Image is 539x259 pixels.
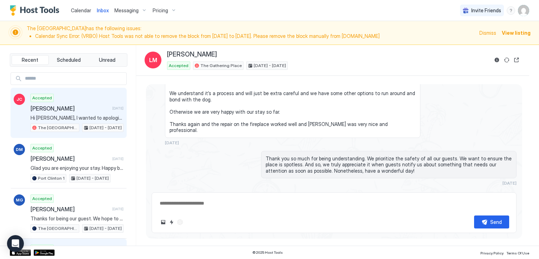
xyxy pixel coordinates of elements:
div: tab-group [10,53,127,67]
span: Port Clinton 1 [38,175,65,181]
div: User profile [518,5,529,16]
span: Inbox [97,7,109,13]
a: Privacy Policy [480,249,504,256]
span: Terms Of Use [506,251,529,255]
button: Upload image [159,218,167,226]
span: Glad you are enjoying your stay. Happy birthday to your son! [31,165,124,171]
span: Accepted [32,195,52,202]
a: Host Tools Logo [10,5,62,16]
a: Terms Of Use [506,249,529,256]
span: The Gathering Place [200,62,242,69]
a: Calendar [71,7,91,14]
span: The [GEOGRAPHIC_DATA] [38,225,78,232]
span: [PERSON_NAME] [31,206,109,213]
button: Recent [12,55,49,65]
a: Google Play Store [34,250,55,256]
span: Hi [PERSON_NAME], I wanted to apologize! I was under the mistaken impression you had left early a... [31,115,124,121]
li: Calendar Sync Error: (VRBO) Host Tools was not able to remove the block from [DATE] to [DATE]. Pl... [35,33,475,39]
span: [DATE] [112,157,124,161]
span: The [GEOGRAPHIC_DATA] has the following issues: [27,25,475,40]
span: Hey [PERSON_NAME], thank you for the quick response and action. We completely get it and figured ... [169,72,416,133]
span: Calendar [71,7,91,13]
button: Reservation information [493,56,501,64]
div: Open Intercom Messenger [7,235,24,252]
button: Open reservation [512,56,521,64]
span: Accepted [32,145,52,151]
button: Unread [88,55,126,65]
span: Thank you so much for being understanding. We prioritize the safety of all our guests. We want to... [266,155,512,174]
span: © 2025 Host Tools [252,250,283,255]
span: [DATE] - [DATE] [89,225,122,232]
span: Recent [22,57,38,63]
span: Unread [99,57,115,63]
button: Send [474,215,509,228]
span: [PERSON_NAME] [31,155,109,162]
span: [DATE] - [DATE] [76,175,109,181]
span: [DATE] [112,106,124,111]
div: menu [507,6,515,15]
div: Dismiss [479,29,496,36]
span: Scheduled [57,57,81,63]
span: JC [16,96,22,102]
span: Accepted [32,95,52,101]
span: MG [16,197,23,203]
span: Pricing [153,7,168,14]
button: Quick reply [167,218,176,226]
span: [DATE] [112,207,124,211]
input: Input Field [22,73,126,85]
span: Thanks for being our guest. We hope to host you again! I’ll send the crew over to fix the roof. [31,215,124,222]
button: Sync reservation [503,56,511,64]
a: Inbox [97,7,109,14]
span: [DATE] - [DATE] [89,125,122,131]
span: [DATE] [165,140,179,145]
span: DM [16,146,23,153]
div: View listing [502,29,531,36]
span: Privacy Policy [480,251,504,255]
button: Scheduled [50,55,87,65]
span: [DATE] - [DATE] [254,62,286,69]
div: Send [490,218,502,226]
a: App Store [10,250,31,256]
span: Messaging [114,7,139,14]
span: LM [149,56,157,64]
span: Accepted [169,62,188,69]
span: Invite Friends [471,7,501,14]
span: [DATE] [503,180,517,186]
span: The [GEOGRAPHIC_DATA] [38,125,78,131]
span: [PERSON_NAME] [167,51,217,59]
span: [PERSON_NAME] [31,105,109,112]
